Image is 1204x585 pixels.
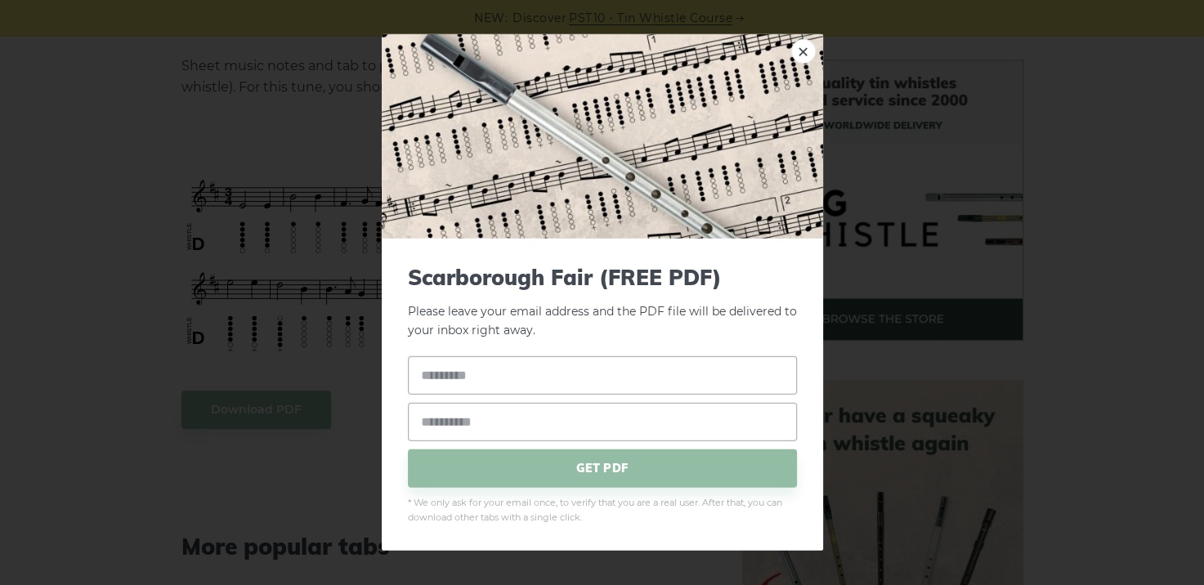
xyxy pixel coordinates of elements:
[408,265,797,340] p: Please leave your email address and the PDF file will be delivered to your inbox right away.
[408,449,797,487] span: GET PDF
[408,265,797,290] span: Scarborough Fair (FREE PDF)
[791,39,816,64] a: ×
[408,495,797,525] span: * We only ask for your email once, to verify that you are a real user. After that, you can downlo...
[382,34,823,239] img: Tin Whistle Tab Preview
